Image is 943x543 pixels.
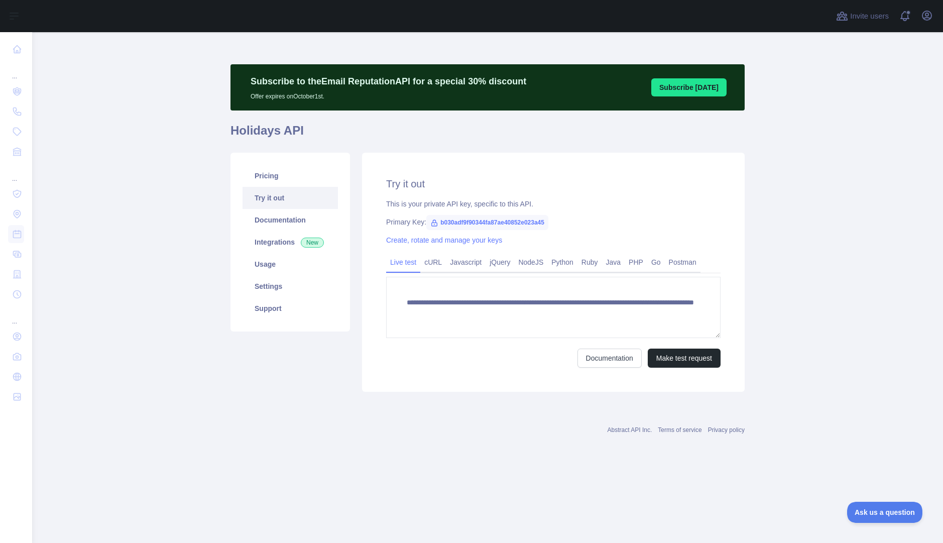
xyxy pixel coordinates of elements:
[648,349,721,368] button: Make test request
[386,177,721,191] h2: Try it out
[547,254,577,270] a: Python
[850,11,889,22] span: Invite users
[847,502,923,523] iframe: Toggle Customer Support
[665,254,700,270] a: Postman
[386,199,721,209] div: This is your private API key, specific to this API.
[426,215,548,230] span: b030adf9f90344fa87ae40852e023a45
[625,254,647,270] a: PHP
[577,254,602,270] a: Ruby
[386,254,420,270] a: Live test
[8,305,24,325] div: ...
[243,165,338,187] a: Pricing
[608,426,652,433] a: Abstract API Inc.
[577,349,642,368] a: Documentation
[658,426,701,433] a: Terms of service
[230,123,745,147] h1: Holidays API
[708,426,745,433] a: Privacy policy
[514,254,547,270] a: NodeJS
[386,236,502,244] a: Create, rotate and manage your keys
[386,217,721,227] div: Primary Key:
[486,254,514,270] a: jQuery
[243,275,338,297] a: Settings
[8,60,24,80] div: ...
[243,209,338,231] a: Documentation
[243,297,338,319] a: Support
[251,88,526,100] p: Offer expires on October 1st.
[251,74,526,88] p: Subscribe to the Email Reputation API for a special 30 % discount
[647,254,665,270] a: Go
[243,253,338,275] a: Usage
[834,8,891,24] button: Invite users
[8,163,24,183] div: ...
[243,187,338,209] a: Try it out
[602,254,625,270] a: Java
[446,254,486,270] a: Javascript
[301,238,324,248] span: New
[243,231,338,253] a: Integrations New
[651,78,727,96] button: Subscribe [DATE]
[420,254,446,270] a: cURL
